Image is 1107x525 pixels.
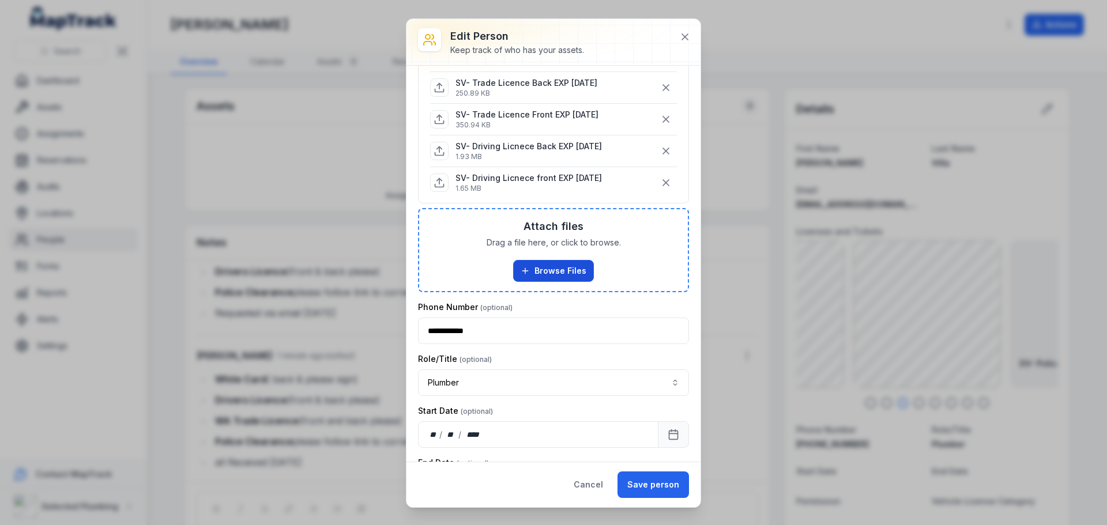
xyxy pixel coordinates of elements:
[524,218,583,235] h3: Attach files
[487,237,621,248] span: Drag a file here, or click to browse.
[455,77,597,89] p: SV- Trade Licence Back EXP [DATE]
[658,421,689,448] button: Calendar
[455,109,598,120] p: SV- Trade Licence Front EXP [DATE]
[450,44,584,56] div: Keep track of who has your assets.
[418,301,513,313] label: Phone Number
[455,184,602,193] p: 1.65 MB
[450,28,584,44] h3: Edit person
[458,429,462,440] div: /
[443,429,459,440] div: month,
[617,471,689,498] button: Save person
[564,471,613,498] button: Cancel
[513,260,594,282] button: Browse Files
[455,172,602,184] p: SV- Driving Licnece front EXP [DATE]
[439,429,443,440] div: /
[455,89,597,98] p: 250.89 KB
[418,369,689,396] button: Plumber
[455,120,598,130] p: 350.94 KB
[455,152,602,161] p: 1.93 MB
[428,429,439,440] div: day,
[418,457,489,469] label: End Date
[462,429,484,440] div: year,
[418,353,492,365] label: Role/Title
[455,141,602,152] p: SV- Driving Licnece Back EXP [DATE]
[418,405,493,417] label: Start Date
